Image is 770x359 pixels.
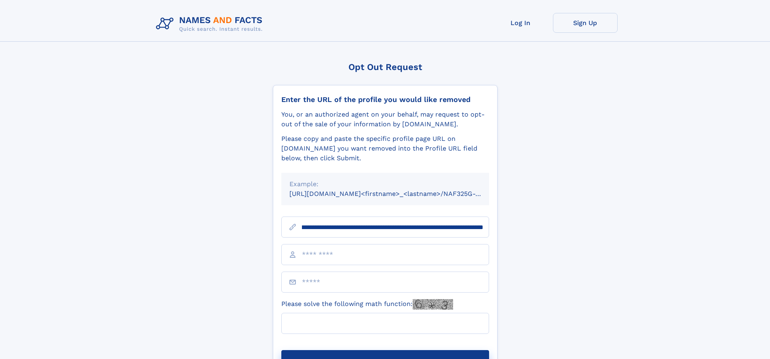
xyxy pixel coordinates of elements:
[289,190,504,198] small: [URL][DOMAIN_NAME]<firstname>_<lastname>/NAF325G-xxxxxxxx
[281,134,489,163] div: Please copy and paste the specific profile page URL on [DOMAIN_NAME] you want removed into the Pr...
[153,13,269,35] img: Logo Names and Facts
[488,13,553,33] a: Log In
[281,299,453,310] label: Please solve the following math function:
[273,62,498,72] div: Opt Out Request
[281,95,489,104] div: Enter the URL of the profile you would like removed
[281,110,489,129] div: You, or an authorized agent on your behalf, may request to opt-out of the sale of your informatio...
[289,179,481,189] div: Example:
[553,13,618,33] a: Sign Up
